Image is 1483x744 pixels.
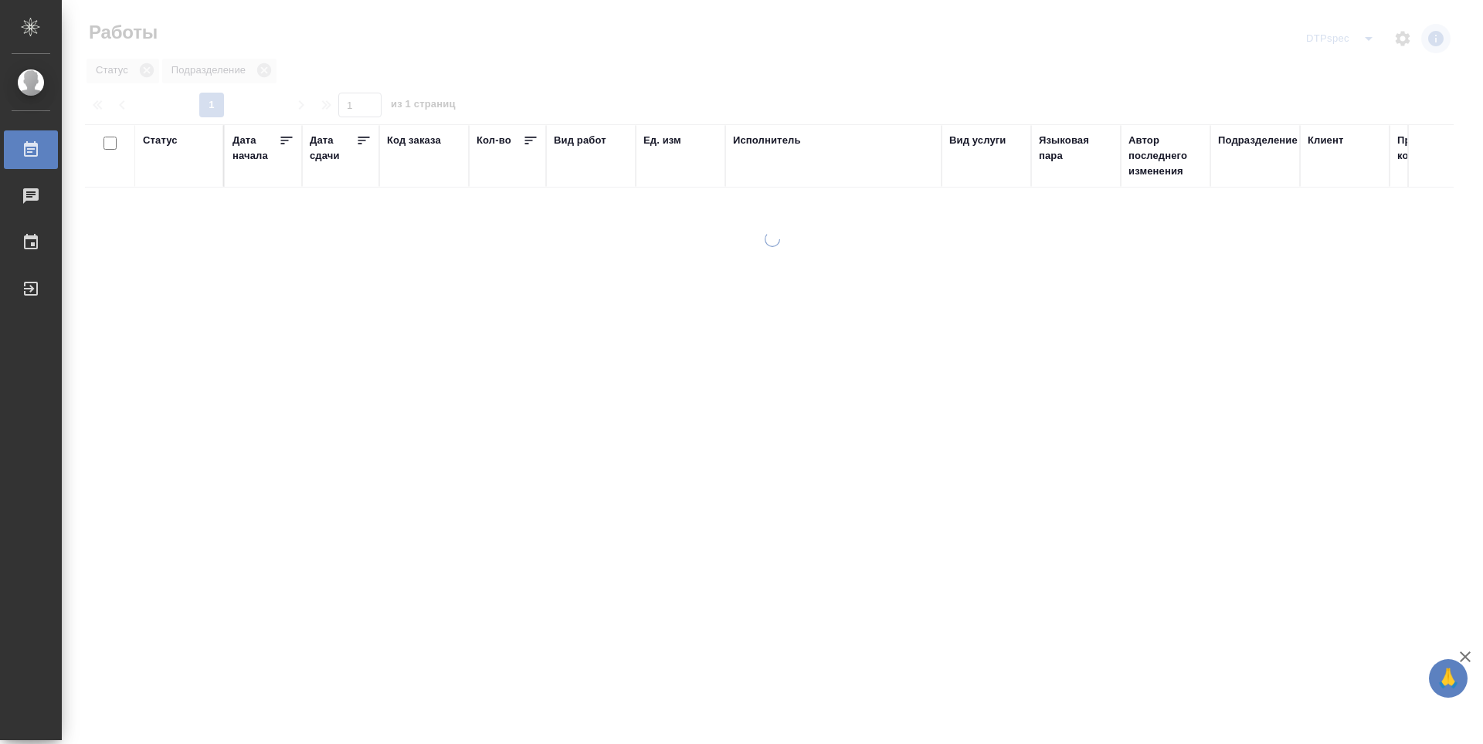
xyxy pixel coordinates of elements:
[310,133,356,164] div: Дата сдачи
[1435,662,1461,695] span: 🙏
[1308,133,1343,148] div: Клиент
[143,133,178,148] div: Статус
[477,133,511,148] div: Кол-во
[232,133,279,164] div: Дата начала
[1218,133,1298,148] div: Подразделение
[1429,659,1468,698] button: 🙏
[554,133,606,148] div: Вид работ
[1039,133,1113,164] div: Языковая пара
[949,133,1006,148] div: Вид услуги
[733,133,801,148] div: Исполнитель
[1128,133,1203,179] div: Автор последнего изменения
[387,133,441,148] div: Код заказа
[643,133,681,148] div: Ед. изм
[1397,133,1471,164] div: Проектная команда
